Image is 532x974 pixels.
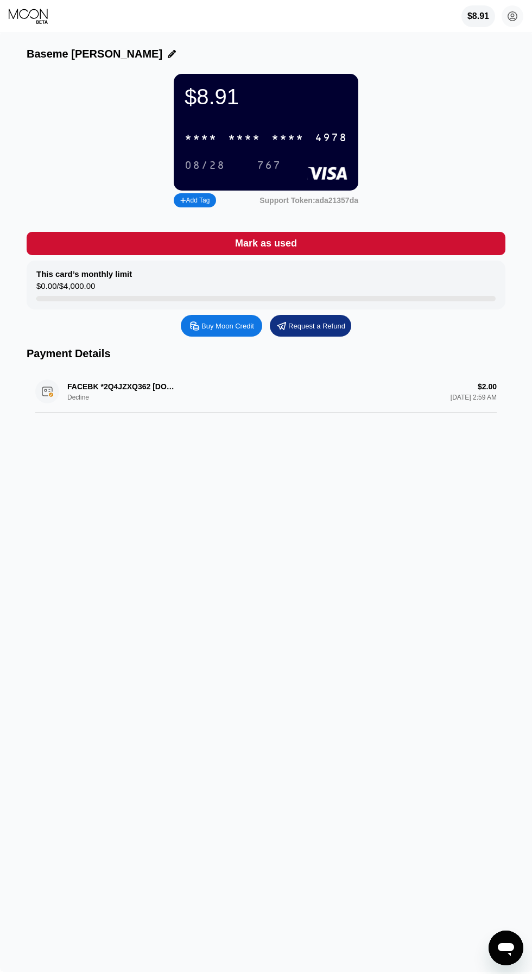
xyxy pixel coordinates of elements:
div: Buy Moon Credit [181,315,262,337]
div: Payment Details [27,347,505,360]
div: $8.91 [467,11,489,21]
div: $0.00 / $4,000.00 [36,281,95,296]
div: 08/28 [185,160,225,172]
div: Support Token: ada21357da [259,196,358,205]
div: Mark as used [235,237,297,250]
div: Add Tag [174,193,216,207]
div: This card’s monthly limit [36,269,132,279]
div: Request a Refund [270,315,351,337]
div: 08/28 [176,156,233,174]
div: Request a Refund [288,321,345,331]
div: $8.91 [185,85,347,109]
div: 767 [249,156,289,174]
iframe: Button to launch messaging window, conversation in progress [489,931,523,965]
div: Support Token:ada21357da [259,196,358,205]
div: 767 [257,160,281,172]
div: Buy Moon Credit [201,321,254,331]
div: $8.91 [461,5,495,27]
div: Mark as used [27,232,505,255]
div: 4978 [315,132,347,144]
div: Add Tag [180,197,210,204]
div: Baseme [PERSON_NAME] [27,48,162,60]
